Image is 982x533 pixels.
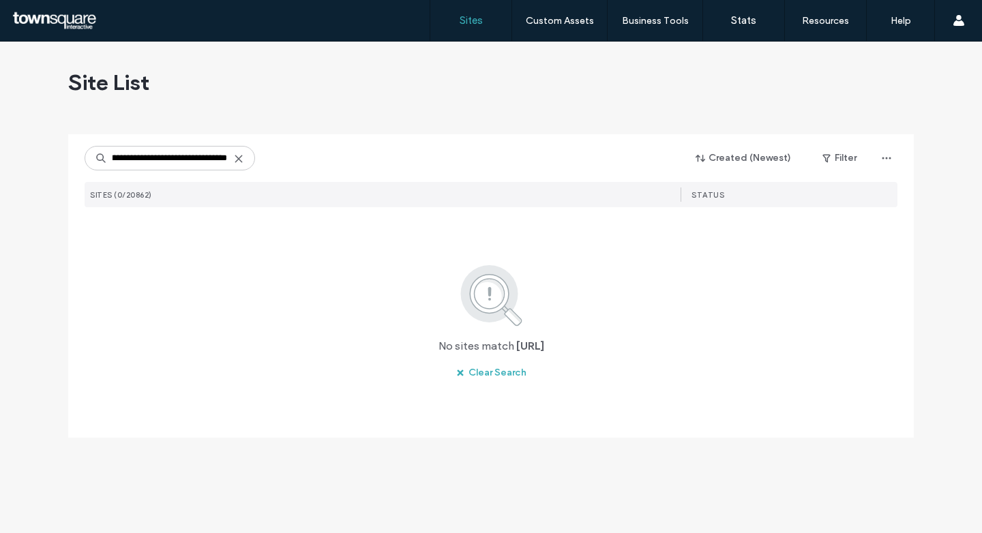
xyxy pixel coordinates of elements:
[90,190,152,200] span: SITES (0/20862)
[691,190,724,200] span: STATUS
[891,15,911,27] label: Help
[442,262,541,328] img: search.svg
[31,10,59,22] span: Help
[460,14,483,27] label: Sites
[622,15,689,27] label: Business Tools
[68,69,149,96] span: Site List
[526,15,594,27] label: Custom Assets
[684,147,803,169] button: Created (Newest)
[516,339,544,354] span: [URL]
[731,14,756,27] label: Stats
[809,147,870,169] button: Filter
[438,339,514,354] span: No sites match
[444,362,539,384] button: Clear Search
[802,15,849,27] label: Resources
